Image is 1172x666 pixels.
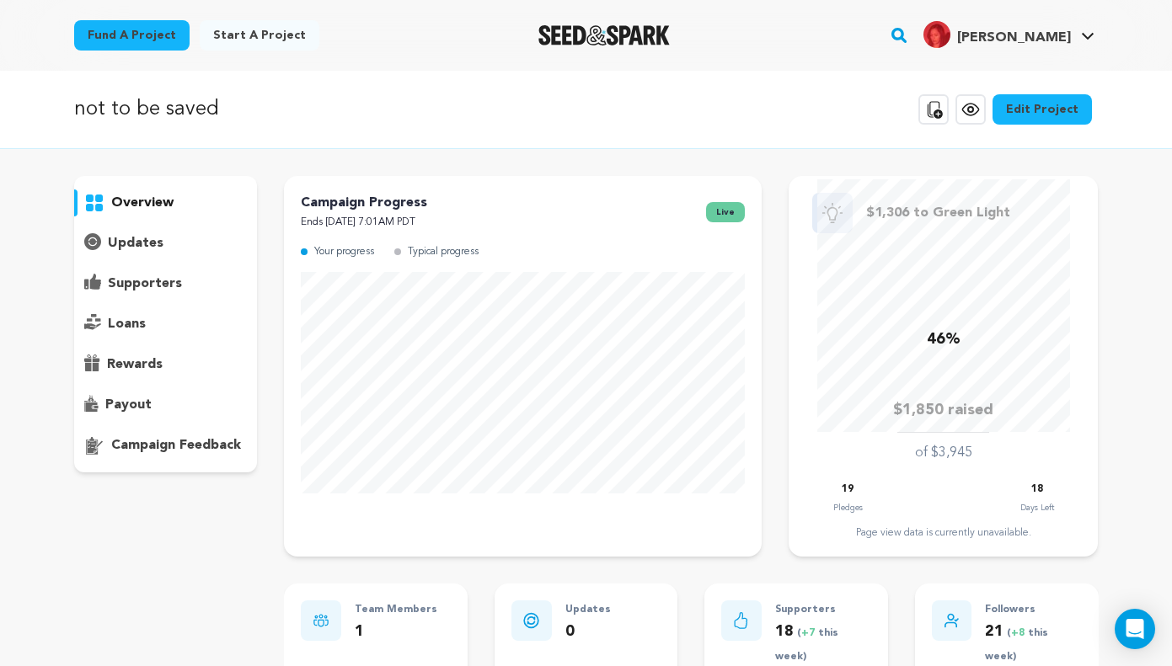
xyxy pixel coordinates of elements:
p: 19 [842,480,854,499]
button: supporters [74,270,258,297]
div: Page view data is currently unavailable. [805,526,1081,540]
a: Fund a project [74,20,190,51]
button: campaign feedback [74,432,258,459]
span: +8 [1011,628,1028,638]
p: 18 [1031,480,1043,499]
p: of $3,945 [915,443,972,463]
p: not to be saved [74,94,219,125]
p: Team Members [355,600,437,620]
span: live [706,202,745,222]
p: Campaign Progress [301,193,427,213]
p: supporters [108,274,182,294]
p: updates [108,233,163,253]
span: [PERSON_NAME] [957,31,1071,45]
button: payout [74,392,258,418]
button: overview [74,189,258,216]
p: Followers [985,600,1081,620]
button: loans [74,311,258,338]
div: Diane Z.'s Profile [923,21,1071,48]
p: Pledges [833,499,863,516]
button: updates [74,230,258,257]
p: Ends [DATE] 7:01AM PDT [301,213,427,232]
a: Diane Z.'s Profile [920,18,1098,48]
img: cb39b16e30f3465f.jpg [923,21,950,48]
p: 1 [355,620,437,644]
p: Typical progress [408,242,479,262]
a: Edit Project [993,94,1092,125]
img: Seed&Spark Logo Dark Mode [538,25,671,45]
div: Open Intercom Messenger [1115,609,1155,649]
p: Updates [565,600,611,620]
a: Seed&Spark Homepage [538,25,671,45]
p: loans [108,314,146,334]
p: payout [105,395,152,415]
a: Start a project [200,20,319,51]
span: ( this week) [985,628,1048,663]
button: rewards [74,351,258,378]
p: 46% [927,328,961,352]
p: overview [111,193,174,213]
p: Supporters [775,600,871,620]
p: campaign feedback [111,435,241,456]
p: Days Left [1020,499,1054,516]
p: rewards [107,354,163,375]
p: Your progress [314,242,374,262]
span: Diane Z.'s Profile [920,18,1098,53]
span: ( this week) [775,628,838,663]
p: 0 [565,620,611,644]
span: +7 [801,628,818,638]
